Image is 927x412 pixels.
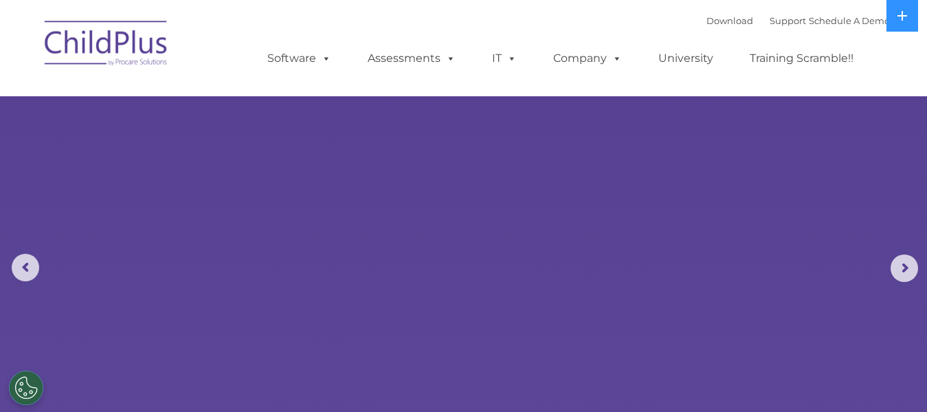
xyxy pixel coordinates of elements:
a: Training Scramble!! [736,45,867,72]
a: Company [539,45,636,72]
a: University [645,45,727,72]
img: ChildPlus by Procare Solutions [38,11,175,80]
button: Cookies Settings [9,371,43,405]
font: | [706,15,890,26]
a: Download [706,15,753,26]
a: Assessments [354,45,469,72]
a: Software [254,45,345,72]
a: Support [770,15,806,26]
a: IT [478,45,530,72]
a: Schedule A Demo [809,15,890,26]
